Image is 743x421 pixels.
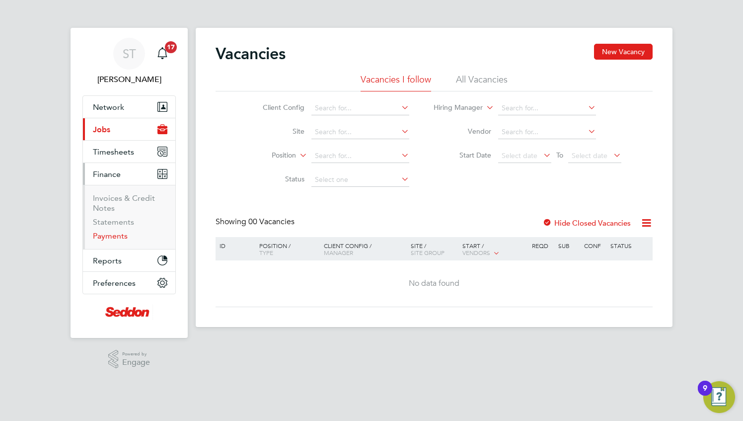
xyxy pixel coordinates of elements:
[83,118,175,140] button: Jobs
[93,231,128,241] a: Payments
[93,147,134,157] span: Timesheets
[703,388,707,401] div: 9
[502,151,537,160] span: Select date
[252,237,321,261] div: Position /
[529,237,555,254] div: Reqd
[82,74,176,85] span: Sharon Thompson
[83,96,175,118] button: Network
[108,350,150,369] a: Powered byEngage
[122,358,150,367] span: Engage
[608,237,651,254] div: Status
[83,141,175,163] button: Timesheets
[93,278,136,288] span: Preferences
[434,127,491,136] label: Vendor
[247,103,304,112] label: Client Config
[152,38,172,70] a: 17
[93,102,124,112] span: Network
[311,173,409,187] input: Select one
[498,125,596,139] input: Search for...
[542,218,631,228] label: Hide Closed Vacancies
[239,151,296,161] label: Position
[122,350,150,358] span: Powered by
[311,125,409,139] input: Search for...
[105,304,153,320] img: seddonconstruction-logo-retina.png
[456,74,508,91] li: All Vacancies
[556,237,582,254] div: Sub
[216,44,286,64] h2: Vacancies
[259,249,273,256] span: Type
[703,381,735,413] button: Open Resource Center, 9 new notifications
[498,101,596,115] input: Search for...
[217,278,651,289] div: No data found
[165,41,177,53] span: 17
[93,256,122,265] span: Reports
[83,163,175,185] button: Finance
[247,127,304,136] label: Site
[217,237,252,254] div: ID
[83,185,175,249] div: Finance
[462,249,490,256] span: Vendors
[93,193,155,213] a: Invoices & Credit Notes
[93,217,134,227] a: Statements
[311,149,409,163] input: Search for...
[248,217,295,227] span: 00 Vacancies
[594,44,653,60] button: New Vacancy
[321,237,408,261] div: Client Config /
[408,237,460,261] div: Site /
[71,28,188,338] nav: Main navigation
[572,151,607,160] span: Select date
[123,47,136,60] span: ST
[82,304,176,320] a: Go to home page
[311,101,409,115] input: Search for...
[426,103,483,113] label: Hiring Manager
[361,74,431,91] li: Vacancies I follow
[247,174,304,183] label: Status
[93,125,110,134] span: Jobs
[324,249,353,256] span: Manager
[216,217,297,227] div: Showing
[83,250,175,271] button: Reports
[93,169,121,179] span: Finance
[460,237,529,262] div: Start /
[434,151,491,160] label: Start Date
[582,237,607,254] div: Conf
[553,149,566,162] span: To
[82,38,176,85] a: ST[PERSON_NAME]
[411,249,445,256] span: Site Group
[83,272,175,294] button: Preferences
